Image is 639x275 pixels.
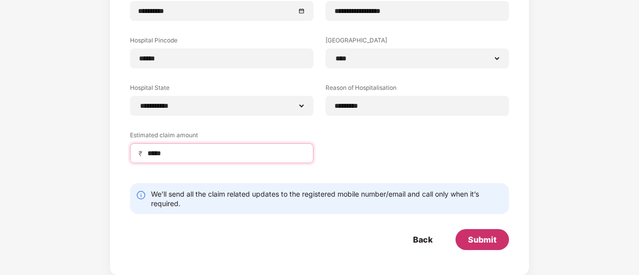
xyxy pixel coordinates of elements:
span: ₹ [138,149,146,158]
label: Hospital State [130,83,313,96]
label: Hospital Pincode [130,36,313,48]
div: Submit [468,234,496,245]
div: Back [413,234,432,245]
img: svg+xml;base64,PHN2ZyBpZD0iSW5mby0yMHgyMCIgeG1sbnM9Imh0dHA6Ly93d3cudzMub3JnLzIwMDAvc3ZnIiB3aWR0aD... [136,190,146,200]
label: [GEOGRAPHIC_DATA] [325,36,509,48]
div: We’ll send all the claim related updates to the registered mobile number/email and call only when... [151,189,503,208]
label: Estimated claim amount [130,131,313,143]
label: Reason of Hospitalisation [325,83,509,96]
